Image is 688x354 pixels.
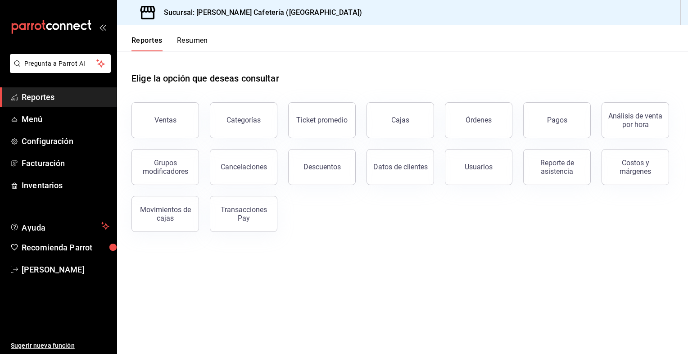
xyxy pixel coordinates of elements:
[391,116,409,124] div: Cajas
[131,149,199,185] button: Grupos modificadores
[373,163,428,171] div: Datos de clientes
[24,59,97,68] span: Pregunta a Parrot AI
[523,149,591,185] button: Reporte de asistencia
[157,7,362,18] h3: Sucursal: [PERSON_NAME] Cafetería ([GEOGRAPHIC_DATA])
[288,149,356,185] button: Descuentos
[131,36,163,51] button: Reportes
[210,102,277,138] button: Categorías
[22,157,109,169] span: Facturación
[523,102,591,138] button: Pagos
[547,116,567,124] div: Pagos
[216,205,272,222] div: Transacciones Pay
[466,116,492,124] div: Órdenes
[131,36,208,51] div: navigation tabs
[22,91,109,103] span: Reportes
[22,113,109,125] span: Menú
[607,112,663,129] div: Análisis de venta por hora
[22,179,109,191] span: Inventarios
[22,263,109,276] span: [PERSON_NAME]
[221,163,267,171] div: Cancelaciones
[602,149,669,185] button: Costos y márgenes
[303,163,341,171] div: Descuentos
[99,23,106,31] button: open_drawer_menu
[226,116,261,124] div: Categorías
[465,163,493,171] div: Usuarios
[210,149,277,185] button: Cancelaciones
[296,116,348,124] div: Ticket promedio
[210,196,277,232] button: Transacciones Pay
[602,102,669,138] button: Análisis de venta por hora
[131,102,199,138] button: Ventas
[6,65,111,75] a: Pregunta a Parrot AI
[154,116,177,124] div: Ventas
[137,205,193,222] div: Movimientos de cajas
[445,149,512,185] button: Usuarios
[177,36,208,51] button: Resumen
[529,159,585,176] div: Reporte de asistencia
[445,102,512,138] button: Órdenes
[131,72,279,85] h1: Elige la opción que deseas consultar
[131,196,199,232] button: Movimientos de cajas
[367,149,434,185] button: Datos de clientes
[22,135,109,147] span: Configuración
[11,341,109,350] span: Sugerir nueva función
[288,102,356,138] button: Ticket promedio
[10,54,111,73] button: Pregunta a Parrot AI
[22,241,109,254] span: Recomienda Parrot
[607,159,663,176] div: Costos y márgenes
[137,159,193,176] div: Grupos modificadores
[367,102,434,138] button: Cajas
[22,221,98,231] span: Ayuda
